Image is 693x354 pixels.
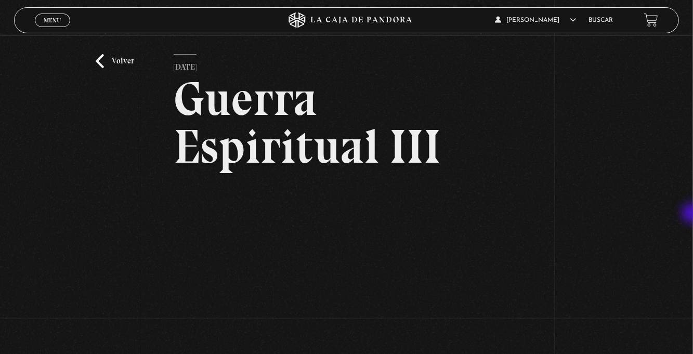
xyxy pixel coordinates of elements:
span: [PERSON_NAME] [495,17,576,23]
h2: Guerra Espiritual III [174,75,519,171]
span: Menu [44,17,61,23]
a: Volver [96,54,134,68]
a: View your shopping cart [644,13,658,27]
p: [DATE] [174,54,197,75]
span: Cerrar [40,25,64,33]
a: Buscar [589,17,613,23]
